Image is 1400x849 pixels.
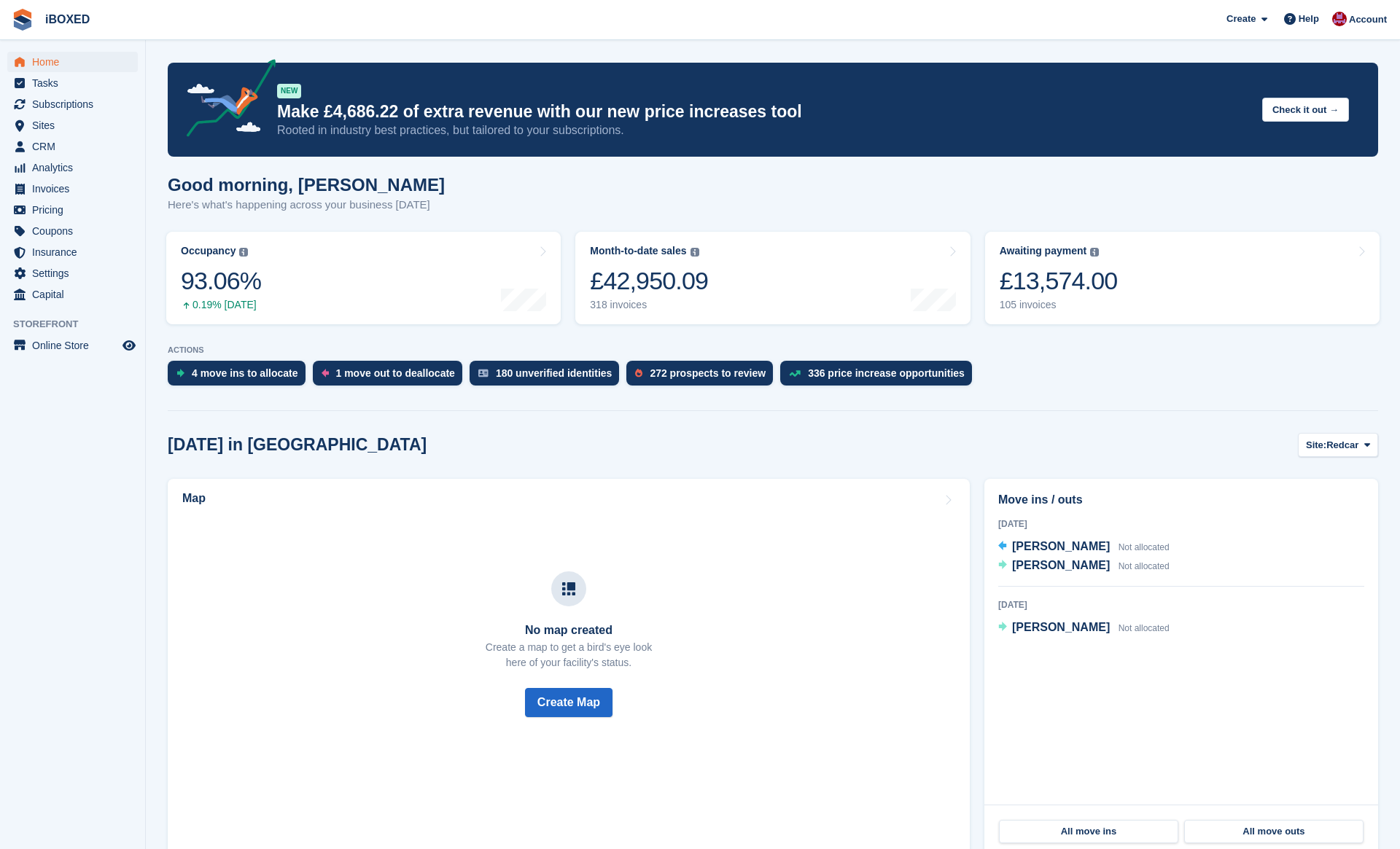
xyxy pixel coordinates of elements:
[1000,299,1118,311] div: 105 invoices
[32,179,120,199] span: Invoices
[590,299,708,311] div: 318 invoices
[322,369,329,377] img: move_outs_to_deallocate_icon-f764333ba52eb49d3ac5e1228854f67142a1ed5810a6f6cc68b1a99e826820c5.svg
[691,248,699,257] img: icon-info-grey-7440780725fd019a000dd9b08b2336e03edf1995a4989e88bcd33f0948082b44.svg
[1299,12,1319,26] span: Help
[7,179,138,199] a: menu
[32,284,120,305] span: Capital
[998,491,1364,509] h2: Move ins / outs
[239,248,248,257] img: icon-info-grey-7440780725fd019a000dd9b08b2336e03edf1995a4989e88bcd33f0948082b44.svg
[486,640,652,670] p: Create a map to get a bird's eye look here of your facility's status.
[1262,98,1349,122] button: Check it out →
[277,122,1251,138] p: Rooted in industry best practices, but tailored to your subscriptions.
[7,221,138,241] a: menu
[998,619,1170,638] a: [PERSON_NAME] Not allocated
[470,361,627,393] a: 180 unverified identities
[1349,12,1387,27] span: Account
[168,197,445,214] p: Here's what's happening across your business [DATE]
[176,369,184,377] img: move_ins_to_allocate_icon-fdf77a2bb77ea45bf5b3d319d69a93e2d87916cf1d5bf7949dd705db3b84f3ca.svg
[808,367,965,379] div: 336 price increase opportunities
[7,73,138,93] a: menu
[7,115,138,136] a: menu
[7,263,138,283] a: menu
[1090,248,1099,257] img: icon-info-grey-7440780725fd019a000dd9b08b2336e03edf1995a4989e88bcd33f0948082b44.svg
[168,175,445,195] h1: Good morning, [PERSON_NAME]
[7,52,138,72] a: menu
[1184,820,1364,843] a: All move outs
[181,245,236,257] div: Occupancy
[32,335,120,356] span: Online Store
[32,157,120,178] span: Analytics
[1332,12,1347,26] img: Amanda Forder
[562,582,575,595] img: map-icn-33ee37083ee616e46c38cad1a60f524a97daa1e2b2c8c0bc3eb3415660979fc1.svg
[985,232,1380,324] a: Awaiting payment £13,574.00 105 invoices
[7,200,138,220] a: menu
[999,820,1178,843] a: All move ins
[1119,542,1170,552] span: Not allocated
[32,115,120,136] span: Sites
[1000,245,1087,257] div: Awaiting payment
[120,337,138,354] a: Preview store
[13,317,145,332] span: Storefront
[1000,266,1118,296] div: £13,574.00
[32,52,120,72] span: Home
[486,624,652,637] h3: No map created
[590,266,708,296] div: £42,950.09
[789,370,801,377] img: price_increase_opportunities-93ffe204e8149a01c8c9dc8f82e8f89637d9d84a8eef4429ea346261dce0b2c0.svg
[166,232,561,324] a: Occupancy 93.06% 0.19% [DATE]
[168,345,1378,355] p: ACTIONS
[780,361,979,393] a: 336 price increase opportunities
[181,299,261,311] div: 0.19% [DATE]
[650,367,766,379] div: 272 prospects to review
[32,263,120,283] span: Settings
[32,136,120,157] span: CRM
[1226,12,1256,26] span: Create
[313,361,470,393] a: 1 move out to deallocate
[168,361,313,393] a: 4 move ins to allocate
[192,367,298,379] div: 4 move ins to allocate
[7,284,138,305] a: menu
[174,59,276,142] img: price-adjustments-announcement-icon-8257ccfd72463d97f412b2fc003d46551f7dbcb40ab6d574587a9cd5c0d94...
[1012,540,1110,552] span: [PERSON_NAME]
[590,245,686,257] div: Month-to-date sales
[32,221,120,241] span: Coupons
[182,492,206,505] h2: Map
[478,369,489,377] img: verify_identity-adf6edd0f0f0b5bbfe63781bf79b02c33cf7c696d77639b501bdc392416b5a36.svg
[32,242,120,262] span: Insurance
[1119,623,1170,633] span: Not allocated
[32,94,120,114] span: Subscriptions
[626,361,780,393] a: 272 prospects to review
[525,688,612,717] button: Create Map
[7,242,138,262] a: menu
[998,538,1170,557] a: [PERSON_NAME] Not allocated
[7,335,138,356] a: menu
[168,435,427,455] h2: [DATE] in [GEOGRAPHIC_DATA]
[336,367,455,379] div: 1 move out to deallocate
[998,557,1170,576] a: [PERSON_NAME] Not allocated
[39,7,96,31] a: iBOXED
[1298,433,1378,457] button: Site: Redcar
[1326,438,1358,453] span: Redcar
[12,9,34,31] img: stora-icon-8386f47178a22dfd0bd8f6a31ec36ba5ce8667c1dd55bd0f319d3a0aa187defe.svg
[635,369,642,377] img: prospect-51fa495bee0391a8d652442698ab0144808aea92771e9ea1ae160a38d050c398.svg
[998,517,1364,531] div: [DATE]
[998,598,1364,611] div: [DATE]
[32,200,120,220] span: Pricing
[181,266,261,296] div: 93.06%
[7,136,138,157] a: menu
[7,157,138,178] a: menu
[575,232,970,324] a: Month-to-date sales £42,950.09 318 invoices
[1119,561,1170,571] span: Not allocated
[1306,438,1326,453] span: Site:
[1012,559,1110,571] span: [PERSON_NAME]
[496,367,612,379] div: 180 unverified identities
[32,73,120,93] span: Tasks
[277,84,301,98] div: NEW
[277,101,1251,122] p: Make £4,686.22 of extra revenue with our new price increases tool
[7,94,138,114] a: menu
[1012,621,1110,633] span: [PERSON_NAME]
